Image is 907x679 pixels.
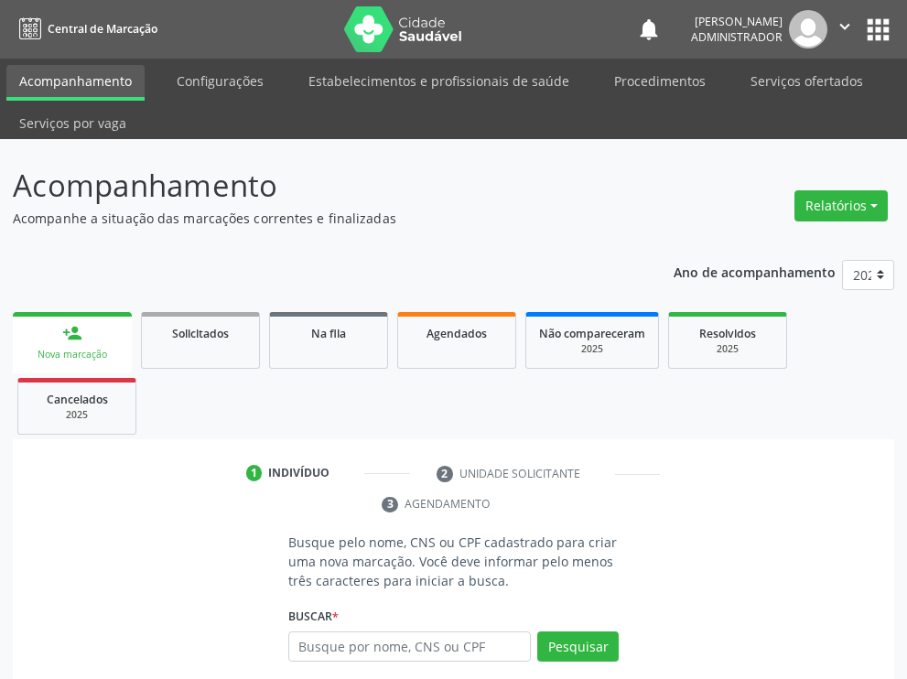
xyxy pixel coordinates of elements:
button:  [827,10,862,48]
div: 2025 [31,408,123,422]
button: Relatórios [794,190,888,221]
a: Procedimentos [601,65,718,97]
a: Central de Marcação [13,14,157,44]
p: Busque pelo nome, CNS ou CPF cadastrado para criar uma nova marcação. Você deve informar pelo men... [288,533,620,590]
span: Central de Marcação [48,21,157,37]
p: Acompanhamento [13,163,630,209]
div: Nova marcação [26,348,119,361]
span: Administrador [691,29,783,45]
input: Busque por nome, CNS ou CPF [288,631,532,663]
span: Resolvidos [699,326,756,341]
div: Indivíduo [268,465,329,481]
div: person_add [62,323,82,343]
button: Pesquisar [537,631,619,663]
a: Configurações [164,65,276,97]
span: Na fila [311,326,346,341]
label: Buscar [288,603,339,631]
div: 1 [246,465,263,481]
span: Agendados [427,326,487,341]
button: apps [862,14,894,46]
img: img [789,10,827,48]
a: Serviços por vaga [6,107,139,139]
span: Não compareceram [539,326,645,341]
i:  [835,16,855,37]
div: 2025 [539,342,645,356]
div: 2025 [682,342,773,356]
button: notifications [636,16,662,42]
span: Cancelados [47,392,108,407]
p: Acompanhe a situação das marcações correntes e finalizadas [13,209,630,228]
span: Solicitados [172,326,229,341]
a: Estabelecimentos e profissionais de saúde [296,65,582,97]
p: Ano de acompanhamento [674,260,836,283]
a: Acompanhamento [6,65,145,101]
div: [PERSON_NAME] [691,14,783,29]
a: Serviços ofertados [738,65,876,97]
